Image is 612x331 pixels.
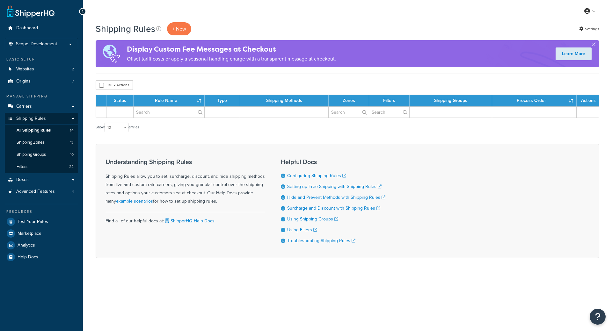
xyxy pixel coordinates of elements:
[5,125,78,136] a: All Shipping Rules 14
[5,209,78,214] div: Resources
[5,149,78,161] li: Shipping Groups
[329,95,369,106] th: Zones
[5,251,78,263] a: Help Docs
[5,63,78,75] a: Websites 2
[329,107,369,118] input: Search
[590,309,606,325] button: Open Resource Center
[72,189,74,194] span: 4
[18,243,35,248] span: Analytics
[287,205,380,212] a: Surcharge and Discount with Shipping Rules
[281,158,385,165] h3: Helpful Docs
[287,227,317,233] a: Using Filters
[16,189,55,194] span: Advanced Features
[18,219,48,225] span: Test Your Rates
[106,158,265,165] h3: Understanding Shipping Rules
[16,67,34,72] span: Websites
[17,140,44,145] span: Shipping Zones
[287,183,382,190] a: Setting up Free Shipping with Shipping Rules
[5,76,78,87] a: Origins 7
[240,95,329,106] th: Shipping Methods
[5,76,78,87] li: Origins
[127,54,336,63] p: Offset tariff costs or apply a seasonal handling charge with a transparent message at checkout.
[5,161,78,173] a: Filters 22
[16,79,31,84] span: Origins
[134,95,205,106] th: Rule Name
[5,174,78,186] a: Boxes
[5,63,78,75] li: Websites
[5,240,78,251] a: Analytics
[16,116,46,121] span: Shipping Rules
[205,95,240,106] th: Type
[16,25,38,31] span: Dashboard
[5,228,78,239] a: Marketplace
[577,95,599,106] th: Actions
[5,113,78,125] a: Shipping Rules
[17,152,46,157] span: Shipping Groups
[18,231,41,236] span: Marketplace
[106,212,265,225] div: Find all of our helpful docs at:
[18,255,38,260] span: Help Docs
[287,216,338,222] a: Using Shipping Groups
[5,186,78,198] li: Advanced Features
[16,104,32,109] span: Carriers
[164,218,215,224] a: ShipperHQ Help Docs
[5,161,78,173] li: Filters
[492,95,577,106] th: Process Order
[127,44,336,54] h4: Display Custom Fee Messages at Checkout
[105,123,128,132] select: Showentries
[556,47,592,60] a: Learn More
[96,80,133,90] button: Bulk Actions
[5,113,78,173] li: Shipping Rules
[106,95,134,106] th: Status
[96,23,155,35] h1: Shipping Rules
[5,137,78,148] a: Shipping Zones 13
[70,140,74,145] span: 13
[579,25,599,33] a: Settings
[16,41,57,47] span: Scope: Development
[116,198,153,205] a: example scenarios
[5,216,78,227] a: Test Your Rates
[134,107,204,118] input: Search
[72,79,74,84] span: 7
[167,22,191,35] p: + New
[410,95,492,106] th: Shipping Groups
[70,152,74,157] span: 10
[369,107,409,118] input: Search
[5,149,78,161] a: Shipping Groups 10
[369,95,410,106] th: Filters
[16,177,29,183] span: Boxes
[5,94,78,99] div: Manage Shipping
[287,194,385,201] a: Hide and Prevent Methods with Shipping Rules
[7,5,55,18] a: ShipperHQ Home
[5,57,78,62] div: Basic Setup
[17,164,27,169] span: Filters
[5,186,78,198] a: Advanced Features 4
[96,123,139,132] label: Show entries
[72,67,74,72] span: 2
[70,128,74,133] span: 14
[5,22,78,34] a: Dashboard
[287,172,346,179] a: Configuring Shipping Rules
[106,158,265,205] div: Shipping Rules allow you to set, surcharge, discount, and hide shipping methods from live and cus...
[96,40,127,67] img: duties-banner-06bc72dcb5fe05cb3f9472aba00be2ae8eb53ab6f0d8bb03d382ba314ac3c341.png
[287,237,355,244] a: Troubleshooting Shipping Rules
[69,164,74,169] span: 22
[17,128,51,133] span: All Shipping Rules
[5,125,78,136] li: All Shipping Rules
[5,137,78,148] li: Shipping Zones
[5,101,78,112] a: Carriers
